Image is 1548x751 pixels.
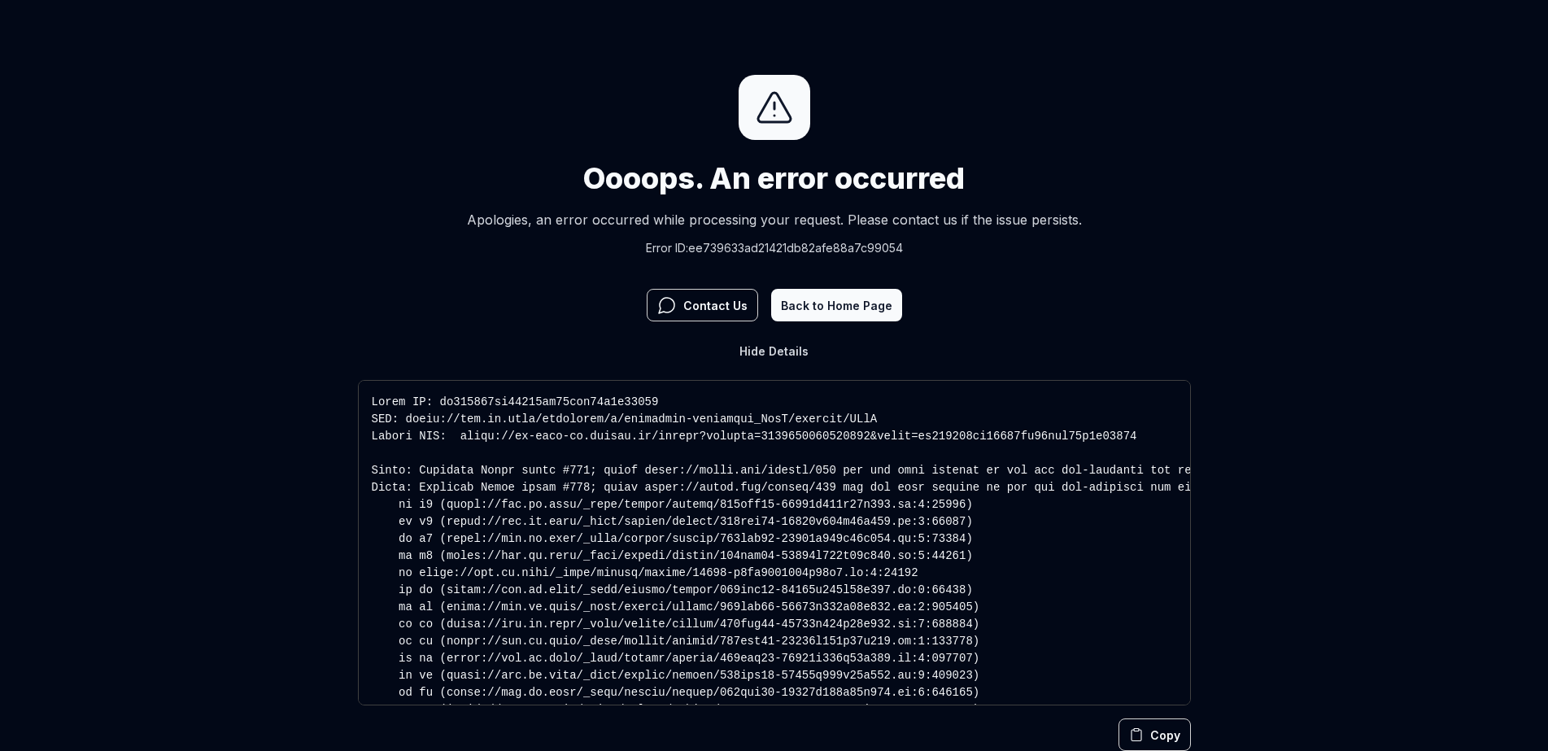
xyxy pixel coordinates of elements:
p: Error ID: ee739633ad21421db82afe88a7c99054 [358,239,1191,256]
button: Hide Details [730,334,818,367]
h1: Oooops. An error occurred [358,156,1191,200]
pre: Lorem IP: do315867si44215am75con74a1e33059 SED: doeiu://tem.in.utla/etdolorem/a/enimadmin-veniamq... [358,380,1191,705]
p: Apologies, an error occurred while processing your request. Please contact us if the issue persists. [358,210,1191,229]
button: Back to Home Page [771,289,902,321]
button: Contact Us [647,289,758,321]
button: Copy [1118,718,1191,751]
span: Details [769,344,809,358]
span: Hide [739,344,765,358]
